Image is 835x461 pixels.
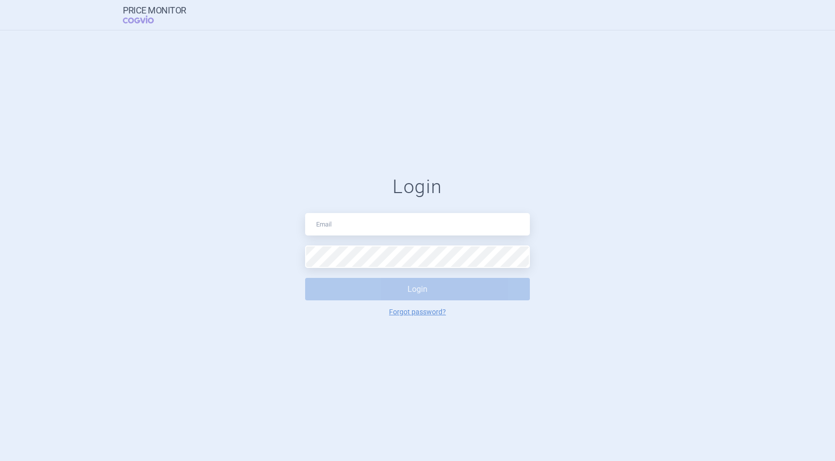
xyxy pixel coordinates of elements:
span: COGVIO [123,15,168,23]
h1: Login [305,176,530,199]
a: Forgot password? [389,308,446,315]
input: Email [305,213,530,235]
a: Price MonitorCOGVIO [123,5,186,24]
button: Login [305,278,530,300]
strong: Price Monitor [123,5,186,15]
